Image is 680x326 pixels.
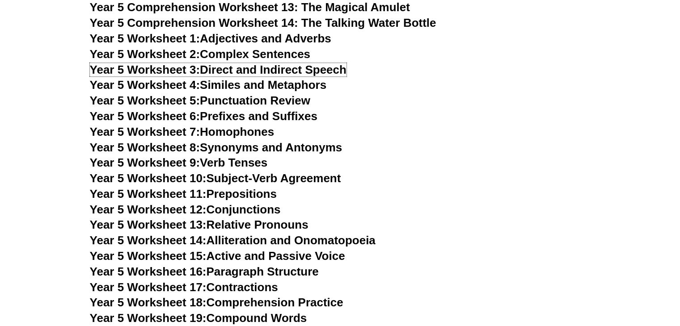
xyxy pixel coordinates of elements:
span: Year 5 Worksheet 15: [90,249,207,263]
span: Year 5 Worksheet 1: [90,32,200,45]
a: Year 5 Worksheet 18:Comprehension Practice [90,296,343,309]
a: Year 5 Worksheet 19:Compound Words [90,311,307,325]
a: Year 5 Comprehension Worksheet 14: The Talking Water Bottle [90,16,436,29]
span: Year 5 Worksheet 5: [90,94,200,107]
span: Year 5 Worksheet 3: [90,63,200,76]
span: Year 5 Worksheet 19: [90,311,207,325]
span: Year 5 Worksheet 8: [90,141,200,154]
span: Year 5 Worksheet 11: [90,187,207,201]
span: Year 5 Worksheet 12: [90,203,207,216]
a: Year 5 Worksheet 1:Adjectives and Adverbs [90,32,331,45]
a: Year 5 Worksheet 14:Alliteration and Onomatopoeia [90,234,376,247]
a: Year 5 Worksheet 6:Prefixes and Suffixes [90,109,317,123]
a: Year 5 Worksheet 4:Similes and Metaphors [90,78,327,92]
a: Year 5 Worksheet 8:Synonyms and Antonyms [90,141,342,154]
span: Year 5 Worksheet 17: [90,280,207,294]
a: Year 5 Worksheet 13:Relative Pronouns [90,218,308,231]
span: Year 5 Worksheet 10: [90,171,207,185]
span: Year 5 Worksheet 2: [90,47,200,61]
a: Year 5 Worksheet 5:Punctuation Review [90,94,310,107]
a: Year 5 Worksheet 11:Prepositions [90,187,277,201]
span: Year 5 Worksheet 4: [90,78,200,92]
a: Year 5 Worksheet 12:Conjunctions [90,203,281,216]
span: Year 5 Worksheet 14: [90,234,207,247]
a: Year 5 Comprehension Worksheet 13: The Magical Amulet [90,0,410,14]
span: Year 5 Worksheet 16: [90,265,207,278]
span: Year 5 Worksheet 6: [90,109,200,123]
a: Year 5 Worksheet 3:Direct and Indirect Speech [90,63,346,76]
a: Year 5 Worksheet 7:Homophones [90,125,275,138]
span: Year 5 Worksheet 18: [90,296,207,309]
iframe: Chat Widget [531,226,680,326]
span: Year 5 Worksheet 13: [90,218,207,231]
a: Year 5 Worksheet 15:Active and Passive Voice [90,249,345,263]
span: Year 5 Worksheet 9: [90,156,200,169]
a: Year 5 Worksheet 17:Contractions [90,280,278,294]
a: Year 5 Worksheet 2:Complex Sentences [90,47,310,61]
a: Year 5 Worksheet 10:Subject-Verb Agreement [90,171,341,185]
a: Year 5 Worksheet 16:Paragraph Structure [90,265,319,278]
span: Year 5 Worksheet 7: [90,125,200,138]
a: Year 5 Worksheet 9:Verb Tenses [90,156,268,169]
